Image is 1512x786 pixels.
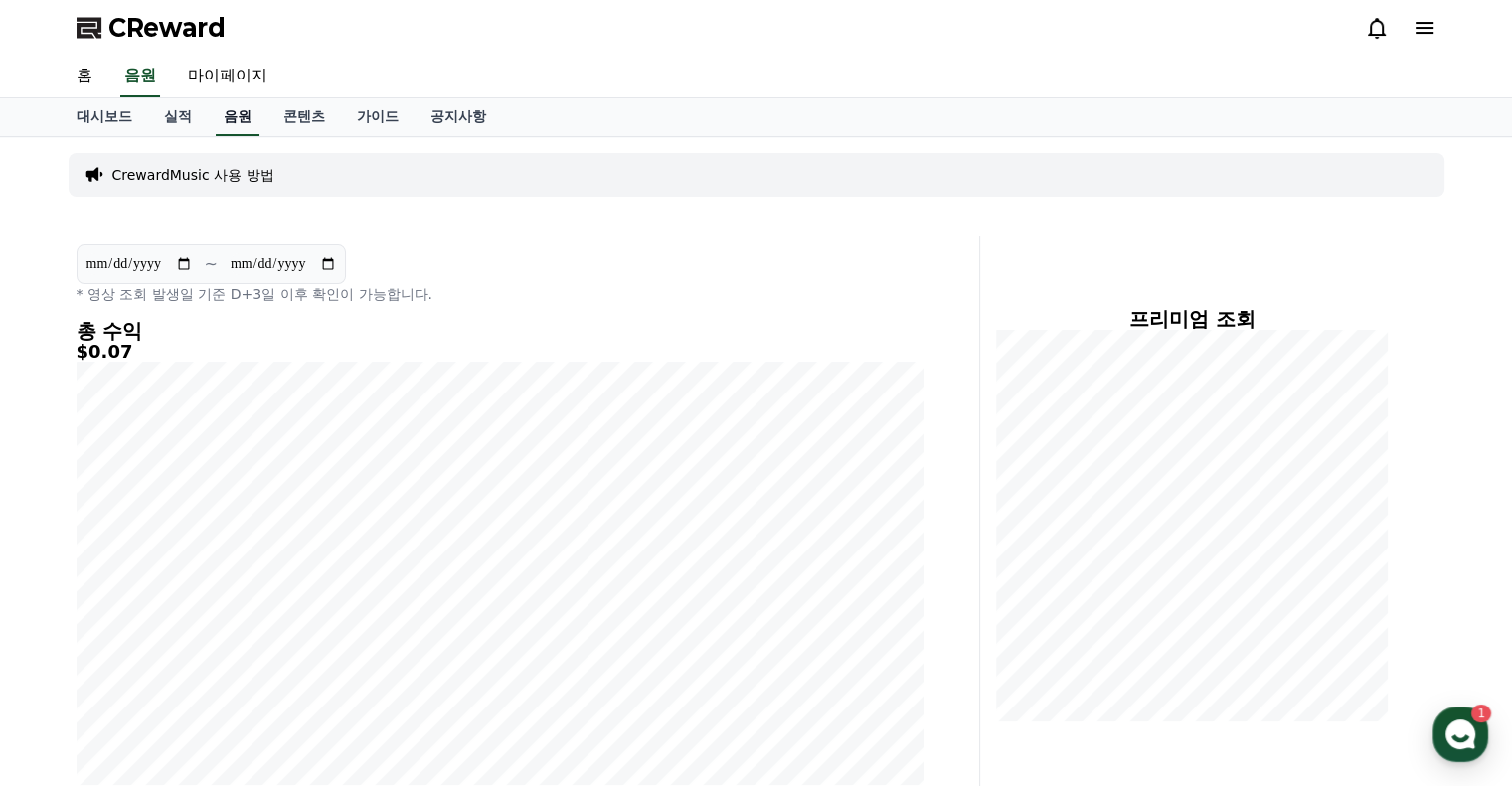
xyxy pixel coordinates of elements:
a: CrewardMusic 사용 방법 [112,165,274,185]
span: 홈 [63,651,75,667]
a: 콘텐츠 [267,98,341,136]
a: 홈 [61,56,108,97]
a: 마이페이지 [172,56,283,97]
h5: $0.07 [77,342,924,362]
a: 1대화 [131,621,256,671]
span: 설정 [307,651,331,667]
span: 대화 [182,652,206,668]
p: ~ [205,252,218,276]
a: 대시보드 [61,98,148,136]
p: * 영상 조회 발생일 기준 D+3일 이후 확인이 가능합니다. [77,284,924,304]
h4: 프리미엄 조회 [996,308,1389,330]
a: 가이드 [341,98,415,136]
a: 홈 [6,621,131,671]
a: 실적 [148,98,208,136]
a: 설정 [256,621,382,671]
a: 음원 [120,56,160,97]
h4: 총 수익 [77,320,924,342]
a: CReward [77,12,226,44]
span: CReward [108,12,226,44]
a: 공지사항 [415,98,502,136]
span: 1 [202,620,209,636]
a: 음원 [216,98,259,136]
